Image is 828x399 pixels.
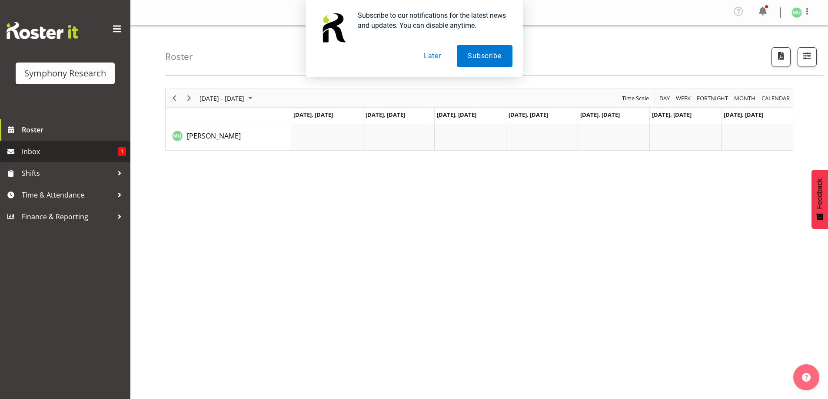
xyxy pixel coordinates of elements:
[198,93,256,104] button: September 08 - 14, 2025
[187,131,241,141] a: [PERSON_NAME]
[182,89,196,107] div: Next
[165,89,793,151] div: Timeline Week of September 10, 2025
[695,93,730,104] button: Fortnight
[22,188,113,201] span: Time & Attendance
[658,93,671,104] span: Day
[675,93,692,104] button: Timeline Week
[580,111,620,119] span: [DATE], [DATE]
[802,373,811,382] img: help-xxl-2.png
[457,45,512,67] button: Subscribe
[293,111,333,119] span: [DATE], [DATE]
[761,93,791,104] span: calendar
[22,167,113,180] span: Shifts
[652,111,692,119] span: [DATE], [DATE]
[22,123,126,136] span: Roster
[118,147,126,156] span: 1
[621,93,651,104] button: Time Scale
[316,10,351,45] img: notification icon
[437,111,476,119] span: [DATE], [DATE]
[509,111,548,119] span: [DATE], [DATE]
[811,170,828,229] button: Feedback - Show survey
[724,111,763,119] span: [DATE], [DATE]
[760,93,791,104] button: Month
[22,210,113,223] span: Finance & Reporting
[696,93,729,104] span: Fortnight
[167,89,182,107] div: Previous
[413,45,452,67] button: Later
[733,93,756,104] span: Month
[199,93,245,104] span: [DATE] - [DATE]
[621,93,650,104] span: Time Scale
[733,93,757,104] button: Timeline Month
[816,178,824,209] span: Feedback
[291,124,793,150] table: Timeline Week of September 10, 2025
[166,124,291,150] td: Marichu Ursua resource
[183,93,195,104] button: Next
[675,93,692,104] span: Week
[658,93,672,104] button: Timeline Day
[169,93,180,104] button: Previous
[366,111,405,119] span: [DATE], [DATE]
[351,10,512,30] div: Subscribe to our notifications for the latest news and updates. You can disable anytime.
[22,145,118,158] span: Inbox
